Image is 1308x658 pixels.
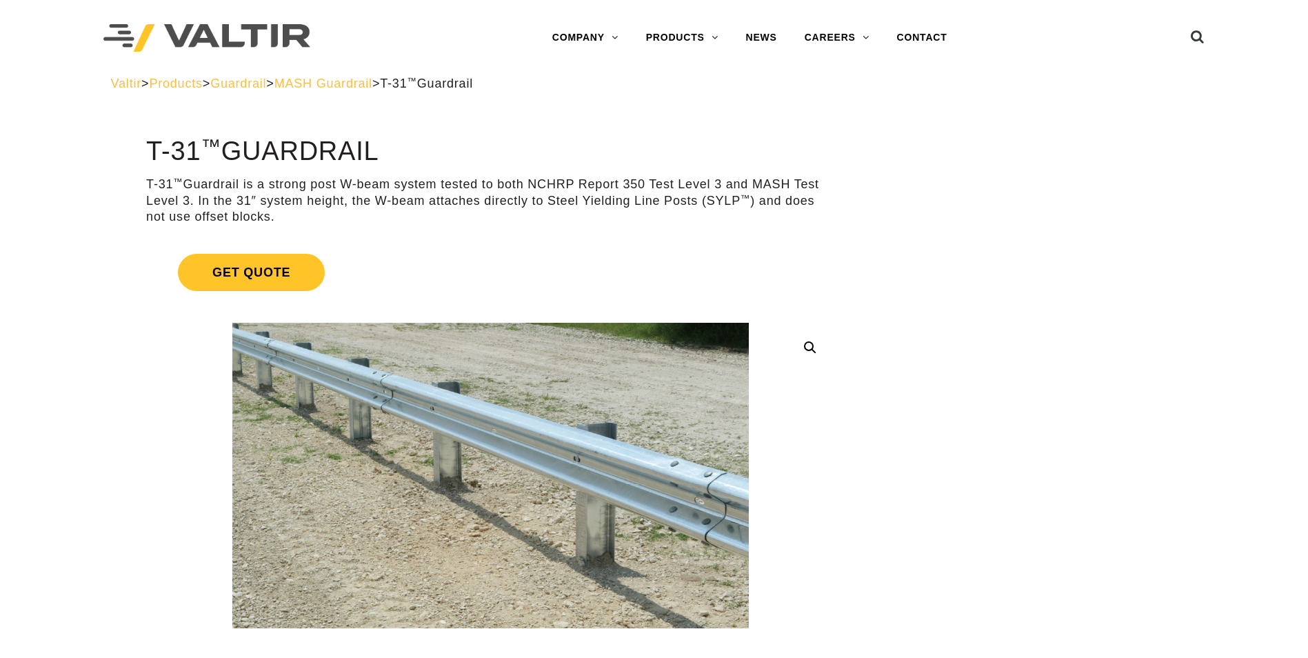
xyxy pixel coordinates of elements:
[111,77,141,90] a: Valtir
[791,24,883,52] a: CAREERS
[741,193,750,203] sup: ™
[883,24,961,52] a: CONTACT
[111,76,1198,92] div: > > > >
[210,77,266,90] a: Guardrail
[539,24,632,52] a: COMPANY
[380,77,473,90] span: T-31 Guardrail
[146,237,835,308] a: Get Quote
[178,254,325,291] span: Get Quote
[146,177,835,225] p: T-31 Guardrail is a strong post W-beam system tested to both NCHRP Report 350 Test Level 3 and MA...
[173,177,183,187] sup: ™
[732,24,791,52] a: NEWS
[407,76,416,86] sup: ™
[201,135,221,157] sup: ™
[149,77,202,90] a: Products
[103,24,310,52] img: Valtir
[146,137,835,166] h1: T-31 Guardrail
[632,24,732,52] a: PRODUCTS
[274,77,372,90] a: MASH Guardrail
